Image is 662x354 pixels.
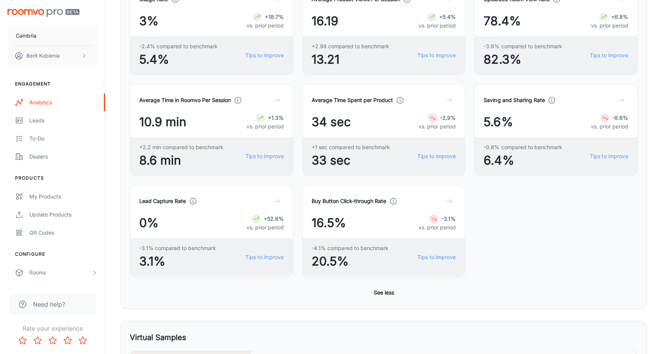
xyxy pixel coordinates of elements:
div: To-do [29,134,97,143]
span: 6.4% [484,151,562,169]
span: 5.6% [484,113,513,131]
span: -2.4% compared to benchmark [139,42,218,50]
span: +2.2 min compared to benchmark [139,143,224,151]
a: Tips to improve [417,152,456,160]
button: Rate 2 star [30,333,45,348]
div: My Products [29,192,97,201]
a: Tips to improve [417,51,456,60]
strong: +1.3% [268,114,284,121]
span: +1 sec compared to benchmark [312,143,390,151]
button: Rate 1 star [15,333,30,348]
p: vs. prior period [419,122,456,131]
p: Cambria [16,32,37,40]
button: Rate 3 star [45,333,60,348]
p: Berit Kobienia [26,52,60,60]
button: Berit Kobienia [8,46,97,66]
span: -3.9% compared to benchmark [484,42,562,50]
div: Dealers [29,153,97,161]
span: -4.1% compared to benchmark [312,244,388,252]
button: Rate 4 star [60,333,75,348]
a: Tips to improve [590,51,628,60]
div: QR Codes [29,229,97,237]
p: vs. prior period [591,122,628,131]
strong: +18.7% [265,14,284,20]
a: Tips to improve [245,51,284,60]
button: See less [371,286,397,299]
strong: +52.6% [264,215,284,222]
p: vs. prior period [247,21,284,30]
span: 16.5% [312,214,346,232]
img: Roomvo PRO Beta [8,9,79,17]
p: vs. prior period [419,21,456,30]
div: Update Products [29,211,97,219]
p: vs. prior period [247,122,284,131]
strong: -2.9% [440,114,456,121]
h4: Lead Capture Rate [139,197,186,205]
span: -3.1% compared to benchmark [139,244,216,252]
span: 13.21 [312,50,389,69]
span: 34 sec [312,113,351,131]
strong: +5.4% [439,14,456,20]
h4: Saving and Sharing Rate [484,96,545,104]
div: Analytics [29,98,97,107]
div: Rooms [29,269,91,277]
h4: Average Time Spent per Product [312,96,393,104]
p: Rate your experience [6,324,99,333]
span: 8.6 min [139,151,224,169]
span: 82.3% [484,50,562,69]
div: Leads [29,116,97,125]
a: Tips to improve [417,253,456,261]
span: 3% [139,12,158,30]
span: +2.98 compared to benchmark [312,42,389,50]
span: 16.19 [312,12,338,30]
a: Tips to improve [245,253,284,261]
strong: -3.1% [441,215,456,222]
h5: Virtual Samples [130,332,186,343]
p: vs. prior period [591,21,628,30]
span: 10.9 min [139,113,186,131]
a: Tips to improve [245,152,284,160]
p: vs. prior period [419,223,456,232]
h4: Buy Button Click-through Rate [312,197,386,205]
strong: -8.6% [612,114,628,121]
span: 3.1% [139,252,216,270]
a: Tips to improve [590,152,628,160]
span: -0.8% compared to benchmark [484,143,562,151]
span: 78.4% [484,12,520,30]
h4: Average Time in Roomvo Per Session [139,96,231,104]
span: 5.4% [139,50,218,69]
span: 20.5% [312,252,388,270]
span: 0% [139,214,158,232]
p: vs. prior period [247,223,284,232]
span: Need help? [33,300,65,309]
strong: +6.8% [611,14,628,20]
span: 33 sec [312,151,390,169]
button: Rate 5 star [75,333,90,348]
button: Cambria [8,26,97,46]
